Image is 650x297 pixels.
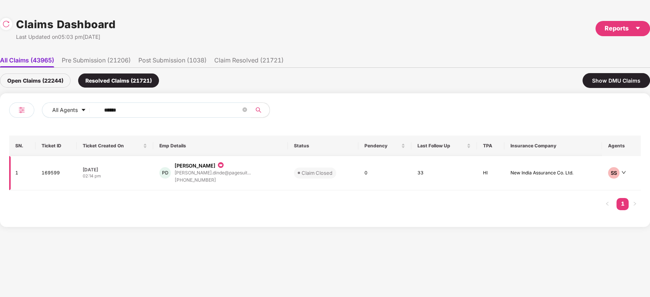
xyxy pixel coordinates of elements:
[629,198,641,210] li: Next Page
[605,201,610,206] span: left
[9,156,35,190] td: 1
[62,56,131,67] li: Pre Submission (21206)
[601,198,613,210] li: Previous Page
[602,136,641,156] th: Agents
[175,170,251,175] div: [PERSON_NAME].dinde@pagesuit...
[358,156,411,190] td: 0
[417,143,465,149] span: Last Follow Up
[608,167,620,179] div: SS
[358,136,411,156] th: Pendency
[16,16,116,33] h1: Claims Dashboard
[16,33,116,41] div: Last Updated on 05:03 pm[DATE]
[214,56,284,67] li: Claim Resolved (21721)
[605,24,641,33] div: Reports
[175,162,215,169] div: [PERSON_NAME]
[364,143,400,149] span: Pendency
[288,136,358,156] th: Status
[477,156,505,190] td: HI
[42,102,103,118] button: All Agentscaret-down
[616,198,629,209] a: 1
[83,143,141,149] span: Ticket Created On
[52,106,78,114] span: All Agents
[175,177,251,184] div: [PHONE_NUMBER]
[77,136,153,156] th: Ticket Created On
[242,107,247,114] span: close-circle
[411,136,477,156] th: Last Follow Up
[411,156,477,190] td: 33
[251,102,270,118] button: search
[629,198,641,210] button: right
[83,166,147,173] div: [DATE]
[302,169,332,177] div: Claim Closed
[217,161,225,169] img: icon
[2,20,10,28] img: svg+xml;base64,PHN2ZyBpZD0iUmVsb2FkLTMyeDMyIiB4bWxucz0iaHR0cDovL3d3dy53My5vcmcvMjAwMC9zdmciIHdpZH...
[78,73,159,88] div: Resolved Claims (21721)
[504,156,602,190] td: New India Assurance Co. Ltd.
[138,56,207,67] li: Post Submission (1038)
[504,136,602,156] th: Insurance Company
[242,107,247,112] span: close-circle
[635,25,641,31] span: caret-down
[159,167,171,179] div: PD
[251,107,266,113] span: search
[35,136,77,156] th: Ticket ID
[35,156,77,190] td: 169599
[17,105,26,115] img: svg+xml;base64,PHN2ZyB4bWxucz0iaHR0cDovL3d3dy53My5vcmcvMjAwMC9zdmciIHdpZHRoPSIyNCIgaGVpZ2h0PSIyNC...
[9,136,35,156] th: SN.
[601,198,613,210] button: left
[632,201,637,206] span: right
[81,107,86,113] span: caret-down
[583,73,650,88] div: Show DMU Claims
[621,170,626,175] span: down
[477,136,505,156] th: TPA
[83,173,147,179] div: 02:14 pm
[153,136,287,156] th: Emp Details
